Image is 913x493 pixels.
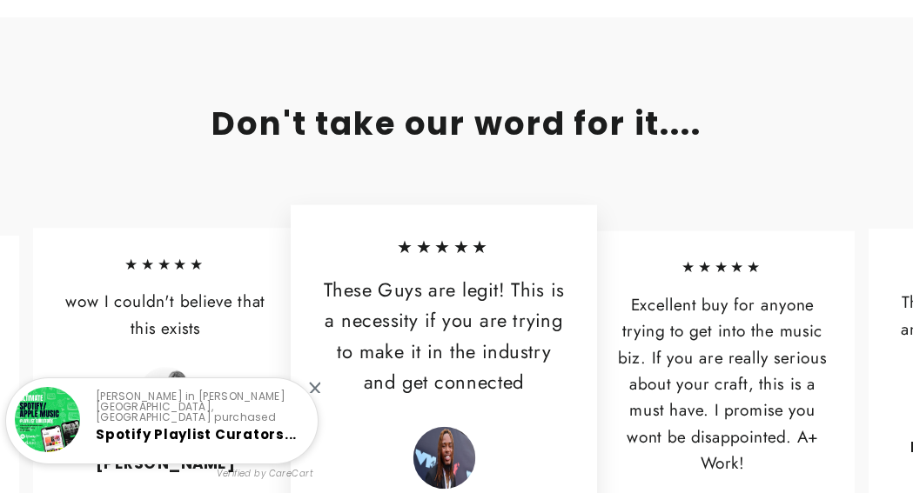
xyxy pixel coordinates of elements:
[58,289,273,342] p: wow I couldn't believe that this exists
[615,256,830,279] span: ★★★★★
[96,425,297,443] a: Spotify Playlist Curators...
[58,436,273,472] cite: [PERSON_NAME] [PERSON_NAME]
[413,427,475,490] img: Fetty Wap
[58,253,273,276] span: ★★★★★
[319,276,568,398] p: These Guys are legit! This is a necessity if you are trying to make it in the industry and get co...
[217,467,314,481] small: Verified by CareCart
[615,292,830,477] p: Excellent buy for anyone trying to get into the music biz. If you are really serious about your c...
[96,391,303,423] p: [PERSON_NAME] in [PERSON_NAME][GEOGRAPHIC_DATA], [GEOGRAPHIC_DATA] purchased
[319,234,568,262] span: ★★★★★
